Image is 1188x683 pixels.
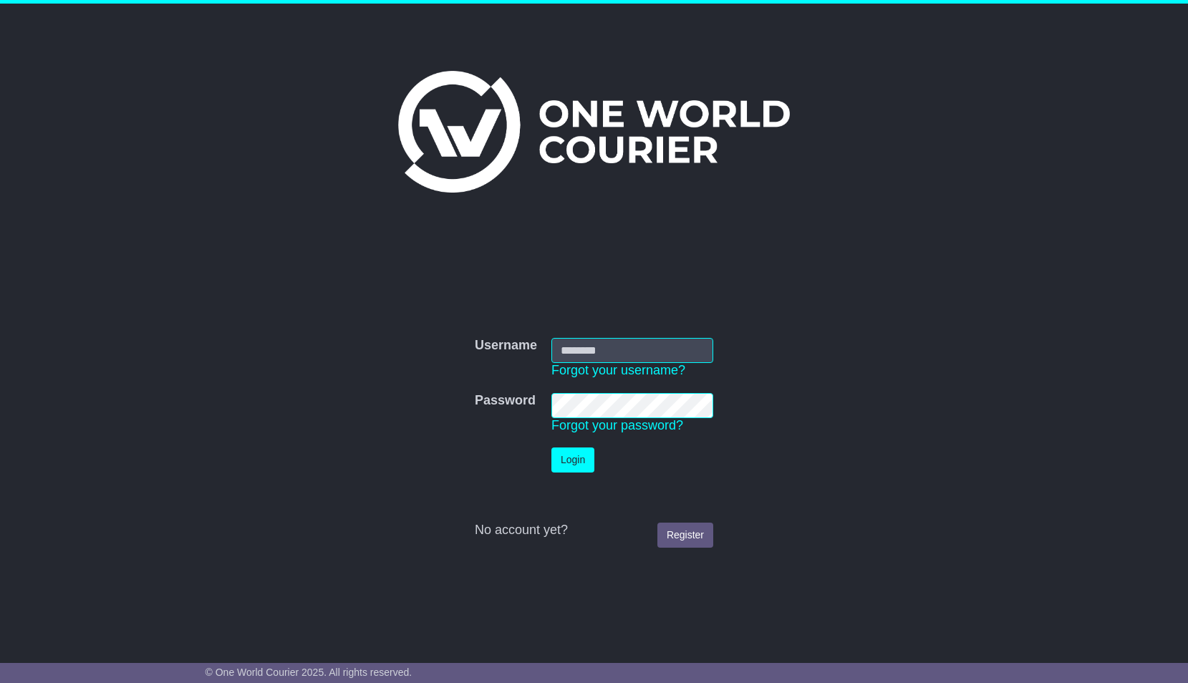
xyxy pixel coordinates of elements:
[551,447,594,473] button: Login
[475,523,713,538] div: No account yet?
[657,523,713,548] a: Register
[551,418,683,432] a: Forgot your password?
[206,667,412,678] span: © One World Courier 2025. All rights reserved.
[475,338,537,354] label: Username
[398,71,789,193] img: One World
[551,363,685,377] a: Forgot your username?
[475,393,536,409] label: Password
